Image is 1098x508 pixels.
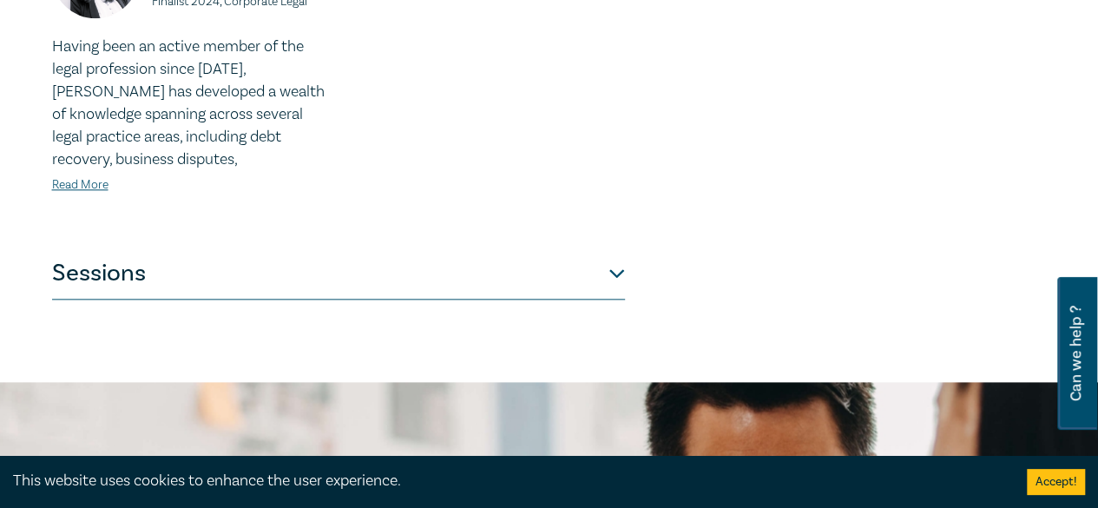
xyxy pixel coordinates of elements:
[13,470,1001,492] div: This website uses cookies to enhance the user experience.
[52,177,108,193] a: Read More
[52,36,328,171] p: Having been an active member of the legal profession since [DATE], [PERSON_NAME] has developed a ...
[1068,287,1084,419] span: Can we help ?
[1027,469,1085,495] button: Accept cookies
[52,247,625,300] button: Sessions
